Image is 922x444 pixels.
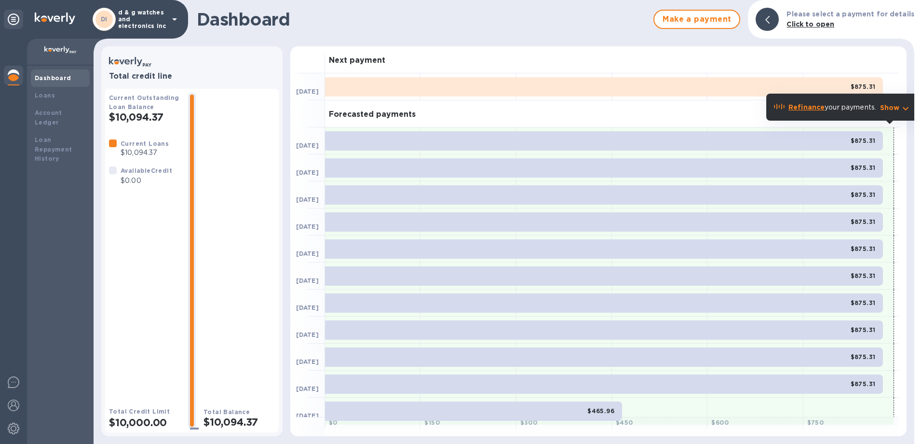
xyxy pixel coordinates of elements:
b: $465.96 [587,407,614,415]
p: Show [880,103,900,112]
b: [DATE] [296,358,319,365]
h3: Next payment [329,56,385,65]
button: Make a payment [653,10,740,29]
b: $875.31 [851,83,876,90]
h3: Forecasted payments [329,110,416,119]
b: [DATE] [296,196,319,203]
b: $875.31 [851,353,876,361]
h2: $10,094.37 [203,416,275,428]
b: Available Credit [121,167,172,174]
b: [DATE] [296,142,319,149]
b: [DATE] [296,304,319,311]
b: [DATE] [296,331,319,338]
h1: Dashboard [197,9,649,29]
b: [DATE] [296,88,319,95]
b: $875.31 [851,245,876,252]
b: Dashboard [35,74,71,82]
img: Logo [35,13,75,24]
b: Total Balance [203,408,250,416]
b: DI [101,15,108,23]
p: your payments. [788,102,876,112]
b: $875.31 [851,272,876,279]
b: [DATE] [296,223,319,230]
p: $10,094.37 [121,148,169,158]
b: [DATE] [296,385,319,392]
b: $875.31 [851,299,876,306]
b: Refinance [788,103,825,111]
p: $0.00 [121,176,172,186]
span: Make a payment [662,14,732,25]
b: [DATE] [296,250,319,257]
b: [DATE] [296,277,319,284]
b: Current Outstanding Loan Balance [109,94,179,111]
b: Loans [35,92,55,99]
b: $875.31 [851,380,876,388]
b: Loan Repayment History [35,136,72,163]
b: $875.31 [851,137,876,144]
b: Please select a payment for details [786,10,914,18]
p: d & g watches and electronics inc [118,9,166,29]
b: $875.31 [851,191,876,198]
b: $875.31 [851,218,876,225]
b: [DATE] [296,412,319,419]
b: Account Ledger [35,109,62,126]
h2: $10,000.00 [109,416,180,429]
b: [DATE] [296,169,319,176]
h3: Total credit line [109,72,275,81]
b: $875.31 [851,326,876,333]
b: Click to open [786,20,834,28]
b: $875.31 [851,164,876,171]
b: Current Loans [121,140,169,147]
div: Unpin categories [4,10,23,29]
h2: $10,094.37 [109,111,180,123]
button: Show [880,103,911,112]
b: Total Credit Limit [109,408,170,415]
